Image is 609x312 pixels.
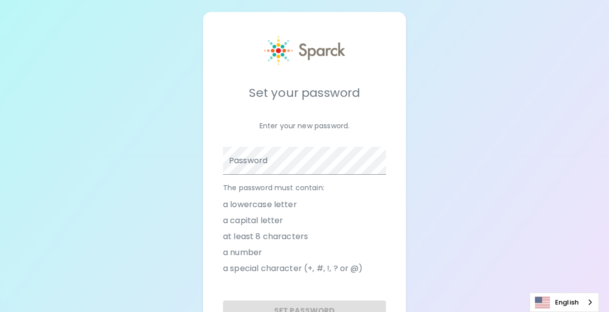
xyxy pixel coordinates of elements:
[223,183,386,193] p: The password must contain:
[529,293,599,312] div: Language
[223,199,297,211] span: a lowercase letter
[223,231,308,243] span: at least 8 characters
[264,36,345,65] img: Sparck logo
[223,121,386,131] p: Enter your new password.
[530,293,598,312] a: English
[223,263,363,275] span: a special character (+, #, !, ? or @)
[529,293,599,312] aside: Language selected: English
[223,215,283,227] span: a capital letter
[223,85,386,101] h5: Set your password
[223,247,262,259] span: a number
